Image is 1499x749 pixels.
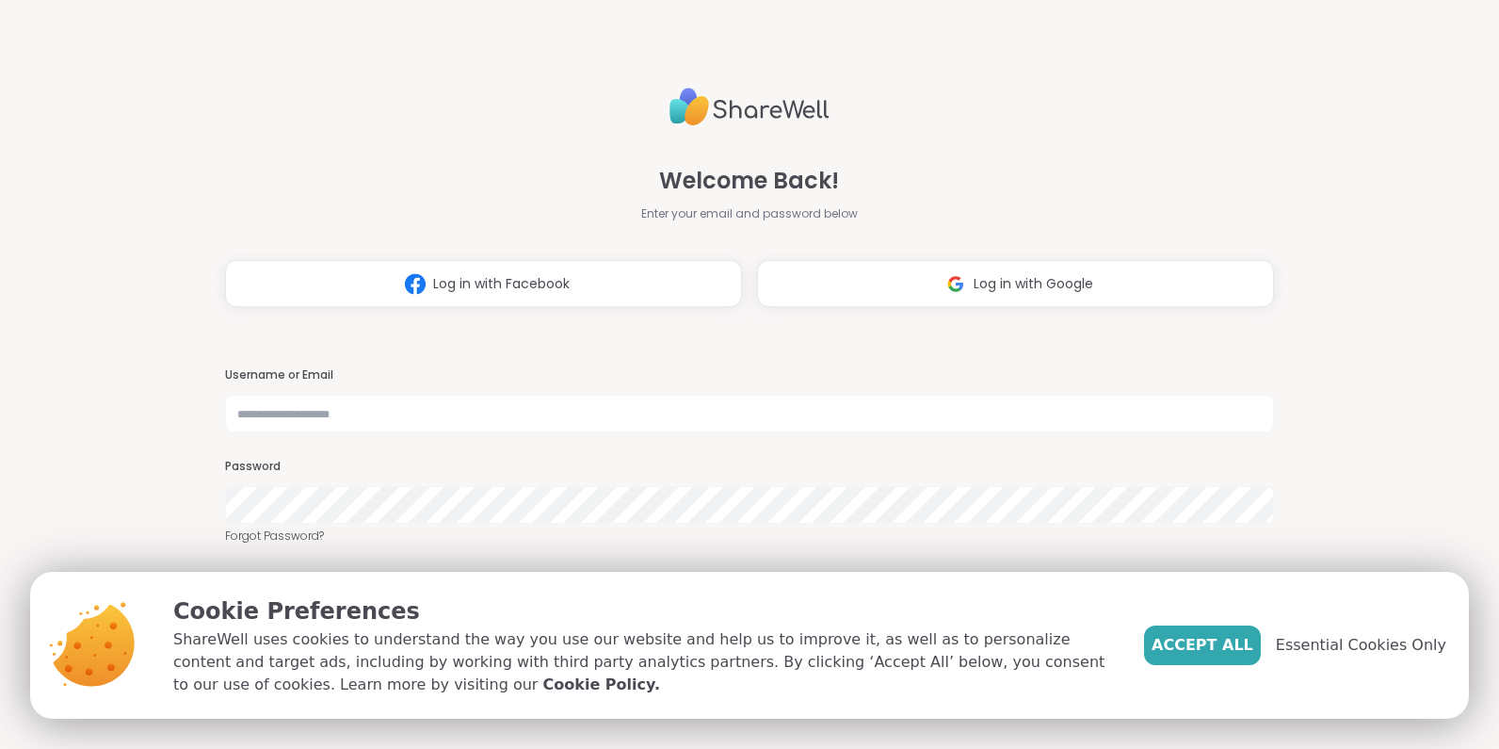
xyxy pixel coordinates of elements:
img: ShareWell Logo [669,80,830,134]
img: ShareWell Logomark [397,267,433,301]
p: ShareWell uses cookies to understand the way you use our website and help us to improve it, as we... [173,628,1114,696]
span: Log in with Google [974,274,1093,294]
h3: Password [225,459,1274,475]
span: Accept All [1152,634,1253,657]
h3: Username or Email [225,367,1274,383]
button: Accept All [1144,626,1261,665]
span: Welcome Back! [659,164,839,198]
span: Essential Cookies Only [1276,634,1446,657]
button: Log in with Google [757,260,1274,307]
button: Log in with Facebook [225,260,742,307]
span: Enter your email and password below [641,205,858,222]
p: Cookie Preferences [173,594,1114,628]
a: Forgot Password? [225,528,1274,545]
span: Log in with Facebook [433,274,570,294]
a: Cookie Policy. [543,674,660,696]
img: ShareWell Logomark [938,267,974,301]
